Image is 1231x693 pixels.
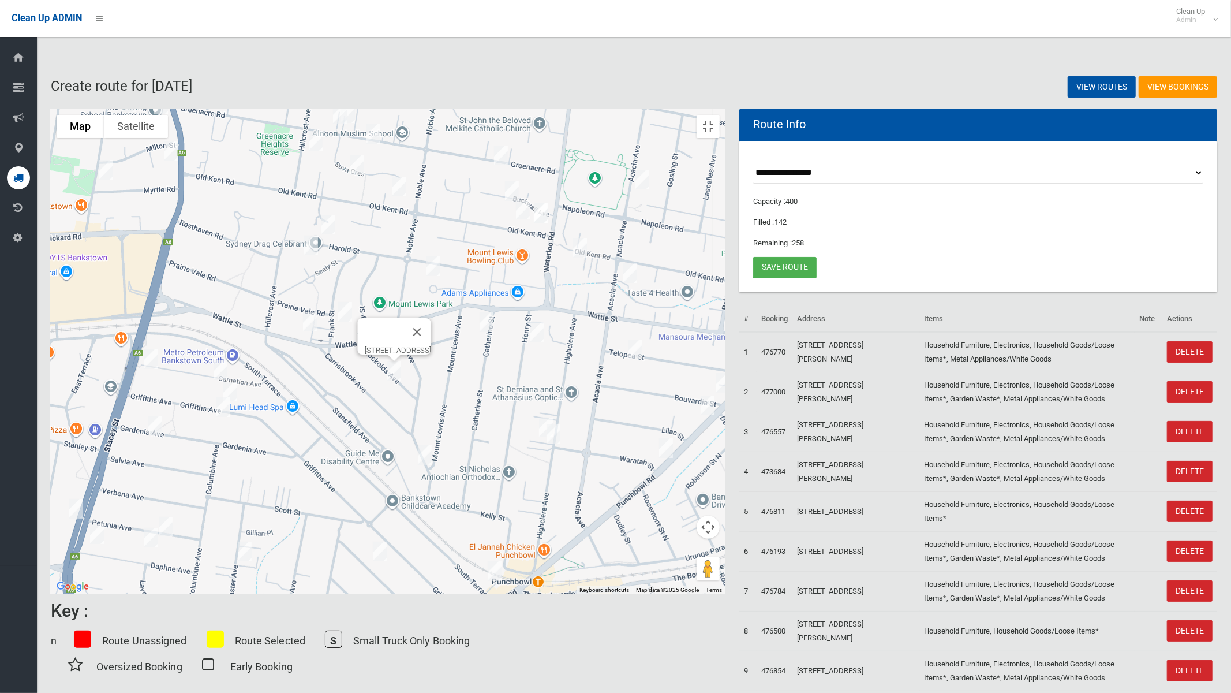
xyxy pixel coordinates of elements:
[739,611,757,651] td: 8
[64,494,87,523] div: 140 Stacey Street, BANKSTOWN NSW 2200
[739,306,757,332] th: #
[300,231,323,260] div: 16 Sealy Street, MOUNT LEWIS NSW 2190
[143,412,166,441] div: 78 Gardenia Avenue, BANKSTOWN NSW 2200
[139,345,162,374] div: 60 Carnation Avenue, BANKSTOWN NSW 2200
[568,233,592,262] div: 2/54 Old Kent Road, GREENACRE NSW 2190
[387,172,410,201] div: 125 Old Kent Road, GREENACRE NSW 2190
[631,165,654,194] div: 129 Acacia Avenue, GREENACRE NSW 2190
[529,199,552,228] div: 57 Old Kent Road, GREENACRE NSW 2190
[51,594,725,683] div: n
[774,218,787,226] span: 142
[757,531,792,571] td: 476193
[489,141,512,170] div: 24 Greenacre Road, GREENACRE NSW 2190
[54,579,92,594] img: Google
[753,236,1203,250] p: Remaining :
[1167,341,1213,363] a: DELETE
[739,491,757,531] td: 5
[334,297,357,326] div: 29 Frank Street, MOUNT LEWIS NSW 2190
[403,318,431,346] button: Close
[636,587,699,593] span: Map data ©2025 Google
[757,611,792,651] td: 476500
[757,332,792,372] td: 476770
[920,651,1135,691] td: Household Furniture, Electronics, Household Goods/Loose Items*, Garden Waste*, Metal Appliances/W...
[696,391,719,420] div: 609 Punchbowl Road, PUNCHBOWL NSW 2196
[792,491,920,531] td: [STREET_ADDRESS]
[757,412,792,452] td: 476557
[697,516,720,539] button: Map camera controls
[1167,620,1213,642] a: DELETE
[920,412,1135,452] td: Household Furniture, Electronics, Household Goods/Loose Items*, Garden Waste*, Metal Appliances/W...
[542,420,565,449] div: 90 Highclere Avenue, PUNCHBOWL NSW 2196
[1135,306,1162,332] th: Note
[712,368,735,397] div: 5 Bouvardia Street, PUNCHBOWL NSW 2196
[413,441,436,470] div: 8 Carrisbrook Avenue, PUNCHBOWL NSW 2196
[51,79,627,94] h2: Create route for [DATE]
[54,579,92,594] a: Open this area in Google Maps (opens a new window)
[792,306,920,332] th: Address
[757,452,792,491] td: 473684
[619,259,642,288] div: 101 Acacia Avenue, GREENACRE NSW 2190
[317,210,340,239] div: 34 Harold Street, MOUNT LEWIS NSW 2190
[624,335,647,364] div: 46 Telopea Street, PUNCHBOWL NSW 2196
[352,326,375,355] div: 38 Nockolds Avenue, PUNCHBOWL NSW 2196
[654,434,678,463] div: 635 Punchbowl Road, PUNCHBOWL NSW 2196
[51,601,88,620] h6: Key :
[1170,7,1217,24] span: Clean Up
[739,452,757,491] td: 4
[368,537,391,566] div: 37 Myall Street, PUNCHBOWL NSW 2196
[159,136,182,165] div: 274 Stacey Street, BANKSTOWN NSW 2200
[792,412,920,452] td: [STREET_ADDRESS][PERSON_NAME]
[792,239,804,247] span: 258
[85,520,108,549] div: 43 Daphne Avenue, BANKSTOWN NSW 2200
[154,512,177,541] div: 14 Petunia Avenue, BANKSTOWN NSW 2200
[346,151,369,180] div: 27 Suva Crescent, GREENACRE NSW 2190
[1162,306,1217,332] th: Actions
[920,611,1135,651] td: Household Furniture, Household Goods/Loose Items*
[739,332,757,372] td: 1
[235,631,305,650] p: Route Selected
[1167,501,1213,522] a: DELETE
[920,372,1135,412] td: Household Furniture, Electronics, Household Goods/Loose Items*, Garden Waste*, Metal Appliances/W...
[328,99,351,128] div: 105 Greenacre Road, GREENACRE NSW 2190
[785,197,798,206] span: 400
[1068,76,1136,98] a: View Routes
[757,651,792,691] td: 476854
[792,651,920,691] td: [STREET_ADDRESS]
[757,571,792,611] td: 476784
[1167,461,1213,482] a: DELETE
[792,611,920,651] td: [STREET_ADDRESS][PERSON_NAME]
[739,531,757,571] td: 6
[739,571,757,611] td: 7
[304,126,327,155] div: 151 Hillcrest Avenue, GREENACRE NSW 2190
[792,571,920,611] td: [STREET_ADDRESS]
[920,531,1135,571] td: Household Furniture, Electronics, Household Goods/Loose Items*, Garden Waste*, Metal Appliances/W...
[139,523,162,552] div: 19A Daphne Avenue, BANKSTOWN NSW 2200
[230,657,293,676] p: Early Booking
[792,452,920,491] td: [STREET_ADDRESS][PERSON_NAME]
[362,120,385,148] div: 78 Greenacre Road, GREENACRE NSW 2190
[697,115,720,138] button: Toggle fullscreen view
[365,346,431,355] div: [STREET_ADDRESS]
[739,412,757,452] td: 3
[757,306,792,332] th: Booking
[757,491,792,531] td: 476811
[1167,381,1213,403] a: DELETE
[483,557,506,586] div: 3/15 South Terrace, PUNCHBOWL NSW 2196
[706,587,722,593] a: Terms
[500,177,523,206] div: 11 Buckwall Avenue, GREENACRE NSW 2190
[920,332,1135,372] td: Household Furniture, Electronics, Household Goods/Loose Items*, Metal Appliances/White Goods
[920,491,1135,531] td: Household Furniture, Electronics, Household Goods/Loose Items*
[920,571,1135,611] td: Household Furniture, Electronics, Household Goods/Loose Items*, Garden Waste*, Metal Appliances/W...
[1167,660,1213,681] a: DELETE
[212,393,235,422] div: 132A/132 Griffiths Avenue, BANKSTOWN NSW 2200
[298,307,321,336] div: 185 Wattle Street, BANKSTOWN NSW 2200
[209,356,232,385] div: 28 Carnation Avenue, BANKSTOWN NSW 2200
[422,252,445,281] div: 8 Robertson Crescent, MOUNT LEWIS NSW 2190
[1139,76,1217,98] a: View Bookings
[511,195,534,224] div: 67 Old Kent Road, GREENACRE NSW 2190
[57,115,104,138] button: Show street map
[757,372,792,412] td: 477000
[1167,541,1213,562] a: DELETE
[233,537,256,566] div: 28 Lancaster Avenue, PUNCHBOWL NSW 2196
[219,377,242,406] div: 139 Griffiths Avenue, BANKSTOWN NSW 2200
